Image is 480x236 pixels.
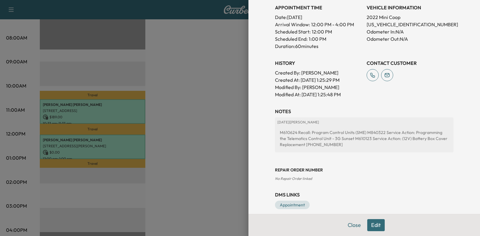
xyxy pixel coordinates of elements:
[275,91,362,98] p: Modified At : [DATE] 1:25:48 PM
[312,28,332,35] p: 12:00 PM
[275,21,362,28] p: Arrival Window:
[367,21,453,28] p: [US_VEHICLE_IDENTIFICATION_NUMBER]
[275,167,453,173] h3: Repair Order number
[275,69,362,76] p: Created By : [PERSON_NAME]
[367,35,453,43] p: Odometer Out: N/A
[309,35,326,43] p: 1:00 PM
[277,120,451,125] p: [DATE] | [PERSON_NAME]
[275,108,453,115] h3: NOTES
[367,28,453,35] p: Odometer In: N/A
[275,14,362,21] p: Date: [DATE]
[367,219,385,231] button: Edit
[275,191,453,198] h3: DMS Links
[275,201,310,209] a: Appointment
[367,14,453,21] p: 2022 Mini Coop
[311,21,354,28] span: 12:00 PM - 4:00 PM
[275,35,308,43] p: Scheduled End:
[367,4,453,11] h3: VEHICLE INFORMATION
[275,84,362,91] p: Modified By : [PERSON_NAME]
[275,43,362,50] p: Duration: 60 minutes
[275,28,311,35] p: Scheduled Start:
[275,176,312,181] span: No Repair Order linked
[275,59,362,67] h3: History
[367,59,453,67] h3: CONTACT CUSTOMER
[275,4,362,11] h3: APPOINTMENT TIME
[277,127,451,150] div: M610624 Recall: Program Control Units (SME) M840322 Service Action: Programming the Telematics Co...
[344,219,365,231] button: Close
[275,76,362,84] p: Created At : [DATE] 1:25:29 PM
